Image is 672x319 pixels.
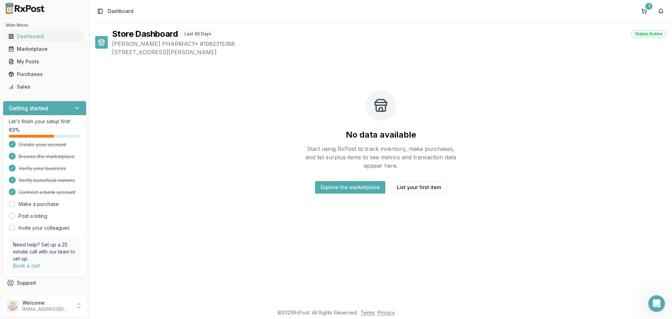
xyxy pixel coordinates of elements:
[3,43,86,55] button: Marketplace
[3,81,86,92] button: Sales
[9,126,20,133] span: 63 %
[22,299,71,306] p: Welcome
[360,310,375,315] a: Terms
[302,145,459,170] p: Start using RxPost to track inventory, make purchases, and list surplus items to see metrics and ...
[8,33,81,40] div: Dashboard
[22,306,71,312] p: [EMAIL_ADDRESS][DOMAIN_NAME]
[112,40,666,48] span: [PERSON_NAME] PHARMACY • # 1982315388
[6,55,84,68] a: My Posts
[13,241,76,262] p: Need help? Set up a 25 minute call with our team to set up.
[8,83,81,90] div: Sales
[13,263,40,269] a: Book a call
[112,28,178,40] h1: Store Dashboard
[108,8,133,15] nav: breadcrumb
[8,71,81,78] div: Purchases
[7,300,18,311] img: User avatar
[378,310,395,315] a: Privacy
[631,30,666,38] div: Status: Active
[19,224,70,231] a: Invite your colleagues
[3,69,86,80] button: Purchases
[3,31,86,42] button: Dashboard
[19,177,75,184] span: Verify beneficial owners
[9,104,48,112] h3: Getting started
[3,289,86,302] button: Feedback
[6,43,84,55] a: Marketplace
[315,181,385,194] button: Explore the marketplace
[181,30,215,38] div: Last 30 Days
[648,295,665,312] iframe: Intercom live chat
[8,58,81,65] div: My Posts
[17,292,41,299] span: Feedback
[346,129,416,140] h2: No data available
[9,118,80,125] p: Let's finish your setup first!
[19,153,75,160] span: Browse the marketplace
[108,8,133,15] span: Dashboard
[6,22,84,28] h2: Main Menu
[3,56,86,67] button: My Posts
[19,213,47,220] a: Post a listing
[6,81,84,93] a: Sales
[3,3,48,14] img: RxPost Logo
[645,3,652,10] div: 1
[8,46,81,53] div: Marketplace
[6,68,84,81] a: Purchases
[6,30,84,43] a: Dashboard
[391,181,447,194] button: List your first item
[19,165,66,172] span: Verify your business
[19,189,75,196] span: Connect a bank account
[19,141,66,148] span: Create your account
[3,277,86,289] button: Support
[112,48,666,56] span: [STREET_ADDRESS][PERSON_NAME]
[19,201,59,208] a: Make a purchase
[638,6,650,17] button: 1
